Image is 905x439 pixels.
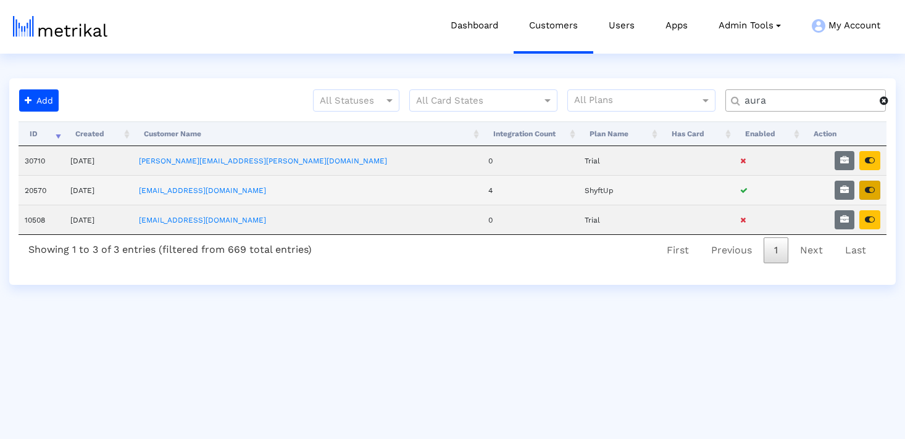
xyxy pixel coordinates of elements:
td: 0 [482,146,578,175]
td: [DATE] [64,175,133,205]
th: Created: activate to sort column ascending [64,121,133,146]
th: Action [803,121,886,146]
a: Last [835,237,877,263]
a: [EMAIL_ADDRESS][DOMAIN_NAME] [139,216,266,224]
a: Previous [701,237,762,263]
td: [DATE] [64,205,133,234]
td: 30710 [19,146,64,175]
input: Customer Name [736,94,880,107]
td: 4 [482,175,578,205]
td: ShyftUp [578,175,661,205]
td: Trial [578,205,661,234]
td: Trial [578,146,661,175]
th: Customer Name: activate to sort column ascending [133,121,482,146]
th: Has Card: activate to sort column ascending [661,121,734,146]
td: 0 [482,205,578,234]
th: Enabled: activate to sort column ascending [734,121,803,146]
div: Showing 1 to 3 of 3 entries (filtered from 669 total entries) [19,235,322,260]
th: ID: activate to sort column ascending [19,121,64,146]
a: First [656,237,699,263]
img: my-account-menu-icon.png [812,19,825,33]
th: Plan Name: activate to sort column ascending [578,121,661,146]
input: All Card States [416,93,528,109]
a: [PERSON_NAME][EMAIL_ADDRESS][PERSON_NAME][DOMAIN_NAME] [139,157,387,165]
td: [DATE] [64,146,133,175]
button: Add [19,89,59,112]
a: 1 [764,237,788,263]
td: 20570 [19,175,64,205]
input: All Plans [574,93,702,109]
a: [EMAIL_ADDRESS][DOMAIN_NAME] [139,186,266,195]
th: Integration Count: activate to sort column ascending [482,121,578,146]
td: 10508 [19,205,64,234]
img: metrical-logo-light.png [13,16,107,37]
a: Next [790,237,833,263]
